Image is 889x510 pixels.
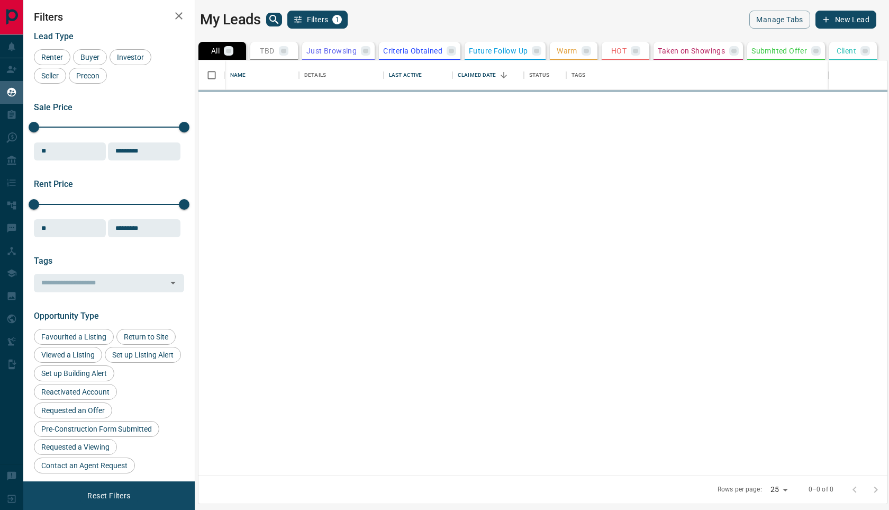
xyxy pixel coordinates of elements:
p: TBD [260,47,274,55]
span: Rent Price [34,179,73,189]
div: Details [299,60,384,90]
div: Requested an Offer [34,402,112,418]
p: Just Browsing [306,47,357,55]
div: Tags [571,60,586,90]
span: Requested a Viewing [38,443,113,451]
span: Set up Building Alert [38,369,111,378]
div: Claimed Date [458,60,496,90]
div: Precon [69,68,107,84]
p: All [211,47,220,55]
span: Seller [38,71,62,80]
p: Warm [557,47,577,55]
span: Viewed a Listing [38,351,98,359]
button: search button [266,13,282,26]
div: Return to Site [116,329,176,345]
span: Opportunity Type [34,311,99,321]
div: Tags [566,60,829,90]
button: Reset Filters [80,487,137,505]
span: Pre-Construction Form Submitted [38,425,156,433]
span: Contact an Agent Request [38,461,131,470]
div: Requested a Viewing [34,439,117,455]
span: Investor [113,53,148,61]
span: Reactivated Account [38,388,113,396]
span: Set up Listing Alert [108,351,177,359]
button: Sort [496,68,511,83]
p: Taken on Showings [658,47,725,55]
span: Renter [38,53,67,61]
button: Open [166,275,180,290]
p: Rows per page: [718,485,762,494]
span: Return to Site [120,333,172,341]
h2: Filters [34,11,184,23]
div: Claimed Date [452,60,524,90]
p: Criteria Obtained [383,47,442,55]
span: Lead Type [34,31,74,41]
div: Set up Listing Alert [105,347,181,363]
span: Precon [72,71,103,80]
div: Seller [34,68,66,84]
button: Filters1 [287,11,348,29]
p: Submitted Offer [751,47,807,55]
div: Last Active [384,60,452,90]
div: Buyer [73,49,107,65]
div: Status [529,60,549,90]
div: Favourited a Listing [34,329,114,345]
button: New Lead [815,11,876,29]
p: Client [837,47,856,55]
div: Reactivated Account [34,384,117,400]
button: Manage Tabs [749,11,810,29]
div: Name [225,60,299,90]
div: Status [524,60,566,90]
div: 25 [766,482,792,497]
div: Investor [110,49,151,65]
span: Requested an Offer [38,406,108,415]
div: Name [230,60,246,90]
p: Future Follow Up [469,47,528,55]
div: Last Active [389,60,422,90]
div: Renter [34,49,70,65]
div: Contact an Agent Request [34,458,135,473]
div: Set up Building Alert [34,365,114,381]
span: Favourited a Listing [38,333,110,341]
span: 1 [333,16,341,23]
span: Sale Price [34,102,72,112]
span: Tags [34,256,52,266]
p: 0–0 of 0 [809,485,833,494]
div: Viewed a Listing [34,347,102,363]
span: Buyer [77,53,103,61]
h1: My Leads [200,11,261,28]
p: HOT [611,47,627,55]
div: Details [304,60,326,90]
div: Pre-Construction Form Submitted [34,421,159,437]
